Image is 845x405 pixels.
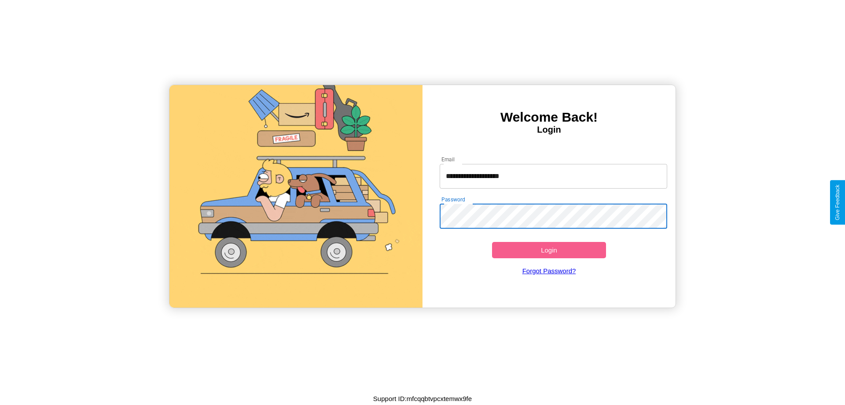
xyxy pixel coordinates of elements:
[373,393,472,405] p: Support ID: mfcqqbtvpcxtemwx9fe
[834,185,841,220] div: Give Feedback
[422,125,676,135] h4: Login
[441,196,465,203] label: Password
[422,110,676,125] h3: Welcome Back!
[435,258,663,283] a: Forgot Password?
[492,242,606,258] button: Login
[169,85,422,308] img: gif
[441,156,455,163] label: Email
